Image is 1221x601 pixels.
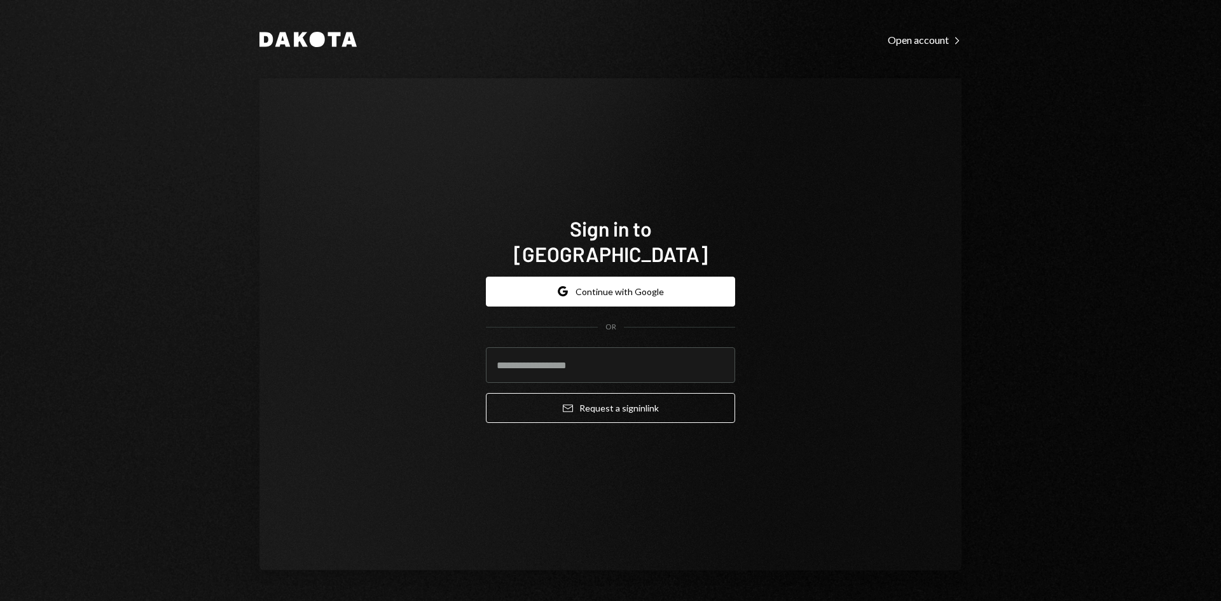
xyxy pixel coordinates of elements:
button: Request a signinlink [486,393,735,423]
h1: Sign in to [GEOGRAPHIC_DATA] [486,216,735,266]
div: OR [605,322,616,333]
button: Continue with Google [486,277,735,307]
div: Open account [888,34,962,46]
a: Open account [888,32,962,46]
